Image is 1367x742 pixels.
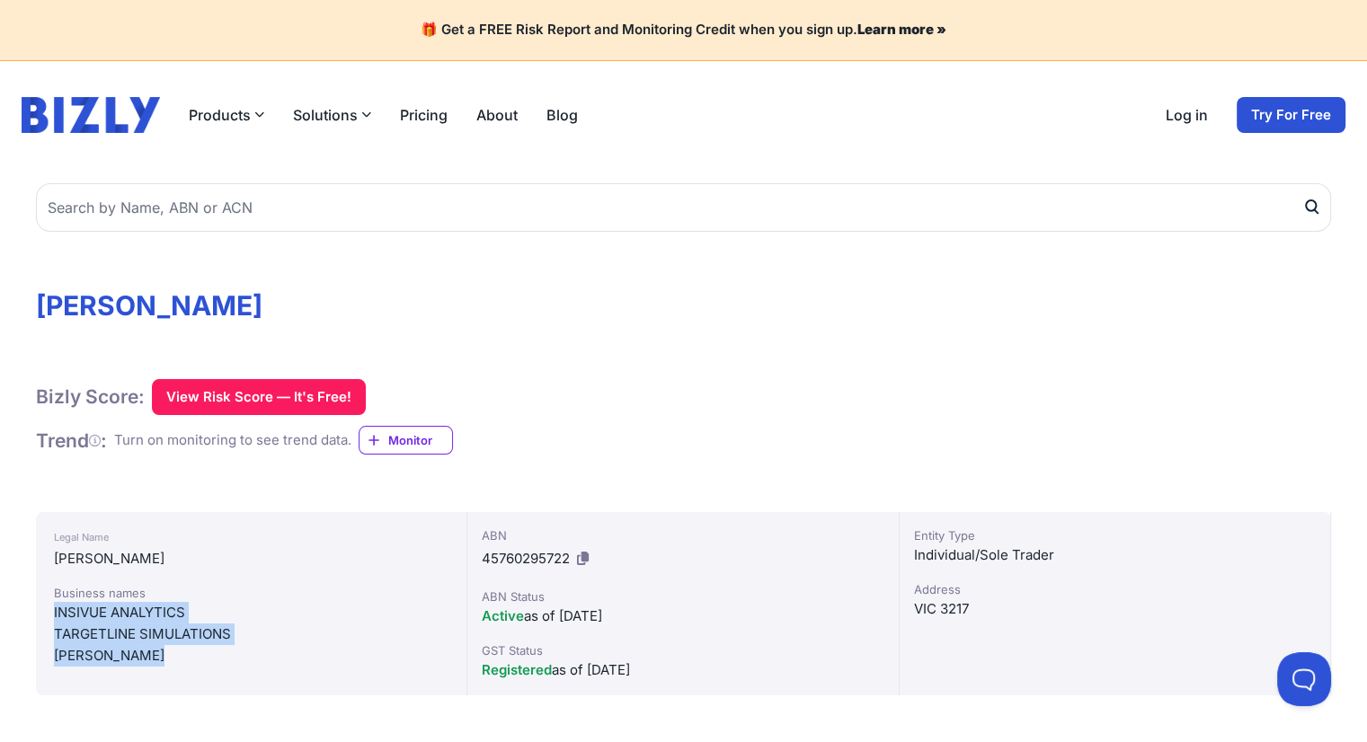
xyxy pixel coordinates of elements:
[54,526,448,548] div: Legal Name
[54,584,448,602] div: Business names
[359,426,453,455] a: Monitor
[914,544,1316,566] div: Individual/Sole Trader
[1277,652,1331,706] iframe: Toggle Customer Support
[189,104,264,126] button: Products
[36,183,1331,232] input: Search by Name, ABN or ACN
[482,641,883,659] div: GST Status
[482,587,883,605] div: ABN Status
[482,607,524,624] span: Active
[54,602,448,623] div: INSIVUE ANALYTICS
[293,104,371,126] button: Solutions
[152,379,366,415] button: View Risk Score — It's Free!
[36,428,107,453] h1: Trend :
[54,548,448,570] div: [PERSON_NAME]
[36,289,1331,322] h1: [PERSON_NAME]
[114,430,351,451] div: Turn on monitoring to see trend data.
[546,104,578,126] a: Blog
[914,580,1316,598] div: Address
[482,526,883,544] div: ABN
[400,104,448,126] a: Pricing
[36,384,145,409] h1: Bizly Score:
[857,21,946,38] a: Learn more »
[1237,97,1345,133] a: Try For Free
[388,431,452,449] span: Monitor
[482,605,883,627] div: as of [DATE]
[482,550,570,567] span: 45760295722
[914,526,1316,544] div: Entity Type
[1166,104,1208,126] a: Log in
[482,661,552,678] span: Registered
[482,659,883,681] div: as of [DATE]
[54,623,448,645] div: TARGETLINE SIMULATIONS
[476,104,518,126] a: About
[22,22,1345,39] h4: 🎁 Get a FREE Risk Report and Monitoring Credit when you sign up.
[914,598,1316,620] div: VIC 3217
[54,645,448,667] div: [PERSON_NAME]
